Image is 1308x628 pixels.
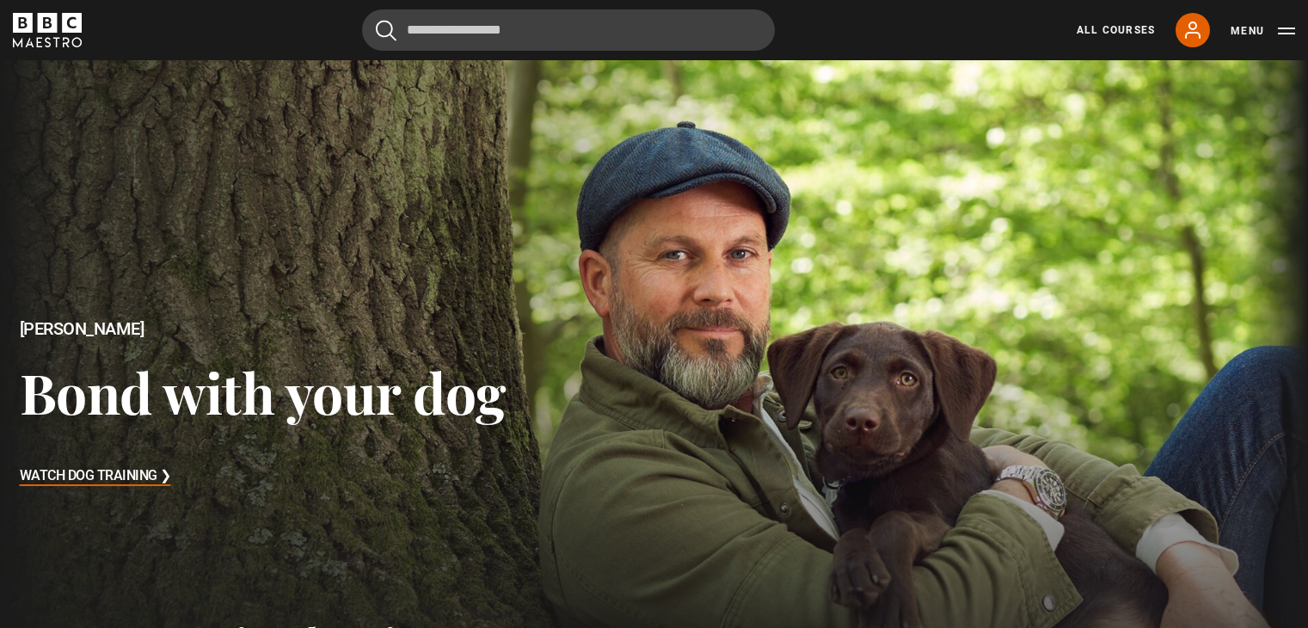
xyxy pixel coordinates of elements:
button: Submit the search query [376,20,396,41]
h3: Watch Dog Training ❯ [20,464,171,489]
h3: Bond with your dog [20,359,506,425]
input: Search [362,9,775,51]
h2: [PERSON_NAME] [20,319,506,339]
svg: BBC Maestro [13,13,82,47]
a: All Courses [1077,22,1155,38]
button: Toggle navigation [1231,22,1295,40]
